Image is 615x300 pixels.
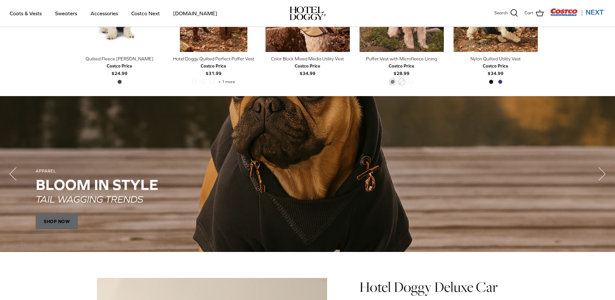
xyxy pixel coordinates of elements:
b: $31.99 [201,62,226,76]
div: Costco Price [107,62,132,69]
button: Next [589,161,615,187]
div: Puffer Vest with Microfleece Lining [360,55,444,62]
a: Costco Next [125,2,166,24]
b: $34.99 [483,62,508,76]
a: [DOMAIN_NAME] [167,2,223,24]
div: APPAREL [36,169,579,174]
span: SHOP NOW [36,214,78,230]
b: $28.99 [389,62,414,76]
a: Hotel Doggy Quilted Perfect Puffer Vest Costco Price$31.99 [171,55,256,77]
div: Costco Price [483,62,508,69]
b: $34.99 [295,62,320,76]
em: TAIL WAGGING TRENDS [36,194,143,205]
a: Nylon Quilted Utility Vest Costco Price$34.99 [454,55,538,77]
img: hoteldoggycom [290,6,326,20]
a: Cart [525,9,544,18]
div: Nylon Quilted Utility Vest [454,55,538,62]
div: Costco Price [201,62,226,69]
span: + 1 more [218,80,235,84]
h2: Bloom in Style [36,177,579,193]
a: Coats & Vests [4,2,48,24]
span: Search [494,10,508,17]
div: Costco Price [295,62,320,69]
a: Sweaters [49,2,83,24]
a: hoteldoggy.com hoteldoggycom [290,6,326,20]
b: $24.99 [107,62,132,76]
a: Visit Costco Next [550,12,605,17]
a: Color Block Mixed Media Utility Vest Costco Price$34.99 [266,55,350,77]
img: Costco Next [550,8,605,16]
div: Color Block Mixed Media Utility Vest [266,55,350,62]
div: Costco Price [389,62,414,69]
span: Cart [525,10,533,17]
div: Hotel Doggy Quilted Perfect Puffer Vest [171,55,256,62]
a: Quilted Fleece [PERSON_NAME] Costco Price$24.99 [77,55,162,77]
a: Accessories [85,2,124,24]
a: Search [494,9,518,18]
div: Quilted Fleece [PERSON_NAME] [77,55,162,62]
a: Puffer Vest with Microfleece Lining Costco Price$28.99 [360,55,444,77]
